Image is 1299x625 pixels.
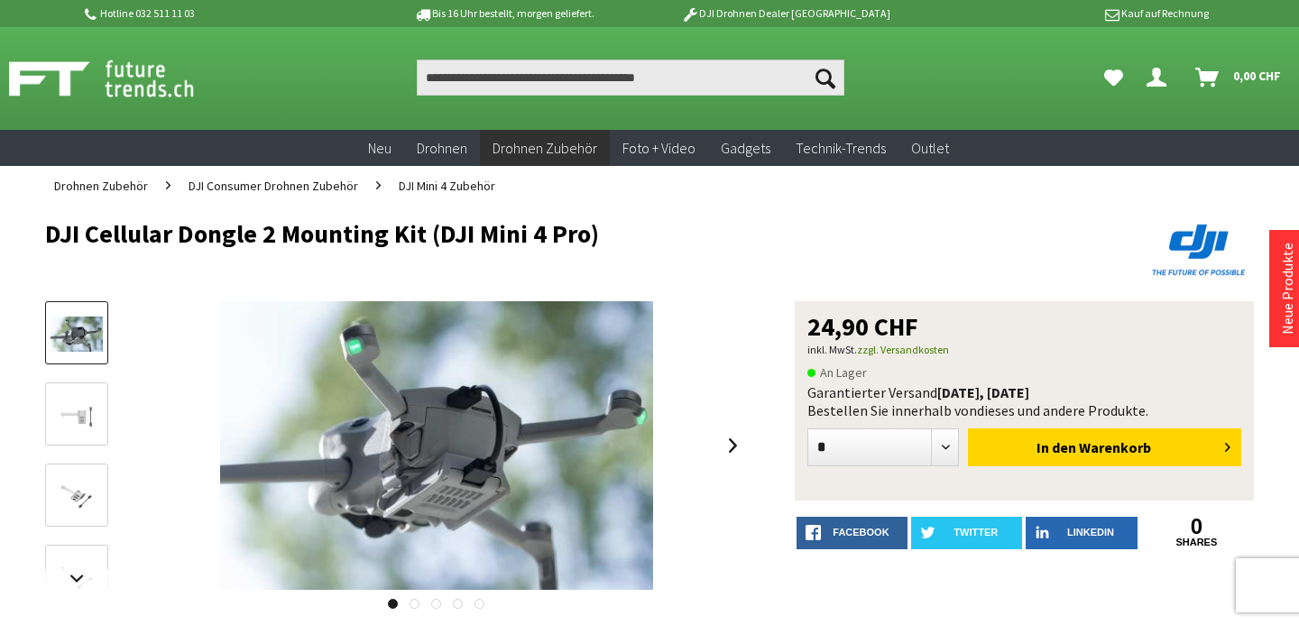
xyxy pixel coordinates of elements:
img: Shop Futuretrends - zur Startseite wechseln [9,56,234,101]
div: Garantierter Versand Bestellen Sie innerhalb von dieses und andere Produkte. [807,383,1241,419]
a: Neu [355,130,404,167]
a: facebook [797,517,907,549]
a: DJI Consumer Drohnen Zubehör [180,166,367,206]
img: Vorschau: DJI Cellular Dongle 2 Mounting Kit (DJI Mini 4 Pro) [51,317,103,352]
p: DJI Drohnen Dealer [GEOGRAPHIC_DATA] [645,3,926,24]
h1: DJI Cellular Dongle 2 Mounting Kit (DJI Mini 4 Pro) [45,220,1012,247]
span: LinkedIn [1067,527,1114,538]
a: Gadgets [708,130,783,167]
a: Meine Favoriten [1095,60,1132,96]
a: Foto + Video [610,130,708,167]
span: Neu [368,139,392,157]
span: Warenkorb [1079,438,1151,456]
span: DJI Mini 4 Zubehör [399,178,495,194]
a: Dein Konto [1139,60,1181,96]
a: DJI Mini 4 Zubehör [390,166,504,206]
a: Outlet [898,130,962,167]
img: DJI Cellular Dongle 2 Mounting Kit (DJI Mini 4 Pro) [220,301,653,590]
input: Produkt, Marke, Kategorie, EAN, Artikelnummer… [417,60,844,96]
span: 24,90 CHF [807,314,918,339]
a: Technik-Trends [783,130,898,167]
a: Drohnen Zubehör [480,130,610,167]
b: [DATE], [DATE] [937,383,1029,401]
span: Foto + Video [622,139,696,157]
span: An Lager [807,362,867,383]
a: Warenkorb [1188,60,1290,96]
span: In den [1036,438,1076,456]
a: Neue Produkte [1278,243,1296,335]
span: twitter [954,527,998,538]
a: zzgl. Versandkosten [857,343,949,356]
a: shares [1141,537,1252,548]
button: Suchen [806,60,844,96]
span: Outlet [911,139,949,157]
img: DJI [1146,220,1254,280]
a: Drohnen Zubehör [45,166,157,206]
span: Technik-Trends [796,139,886,157]
a: 0 [1141,517,1252,537]
span: Drohnen Zubehör [54,178,148,194]
button: In den Warenkorb [968,428,1241,466]
span: Drohnen Zubehör [493,139,597,157]
p: Hotline 032 511 11 03 [81,3,363,24]
p: Kauf auf Rechnung [926,3,1208,24]
a: LinkedIn [1026,517,1137,549]
p: Bis 16 Uhr bestellt, morgen geliefert. [363,3,644,24]
span: DJI Consumer Drohnen Zubehör [189,178,358,194]
a: twitter [911,517,1022,549]
span: Drohnen [417,139,467,157]
span: facebook [833,527,889,538]
span: Gadgets [721,139,770,157]
a: Drohnen [404,130,480,167]
p: inkl. MwSt. [807,339,1241,361]
span: 0,00 CHF [1233,61,1281,90]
